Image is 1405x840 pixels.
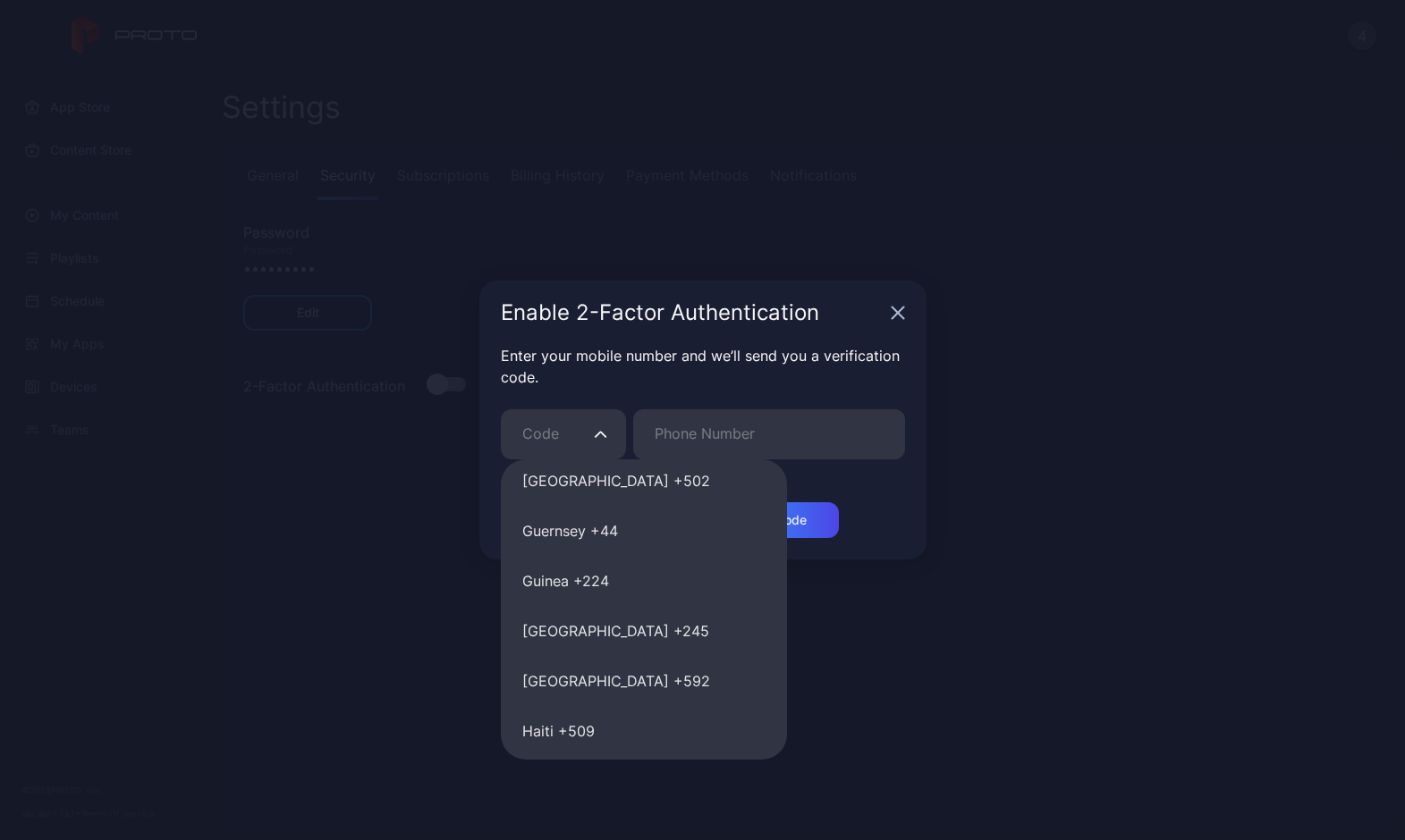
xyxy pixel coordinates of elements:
[501,302,884,323] div: Enable 2-Factor Authentication
[501,456,787,506] button: [GEOGRAPHIC_DATA] +502
[501,706,787,756] button: Haiti +509
[501,606,787,656] button: [GEOGRAPHIC_DATA] +245
[501,556,787,606] button: Guinea +224
[501,506,787,556] button: Guernsey +44
[501,409,626,459] input: Code
[501,756,787,806] button: [GEOGRAPHIC_DATA][PERSON_NAME] +0
[501,656,787,706] button: [GEOGRAPHIC_DATA] +592
[591,409,609,459] button: Code
[633,409,905,459] input: Phone Number
[501,345,905,388] div: Enter your mobile number and we’ll send you a verification code.
[522,423,559,444] span: Code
